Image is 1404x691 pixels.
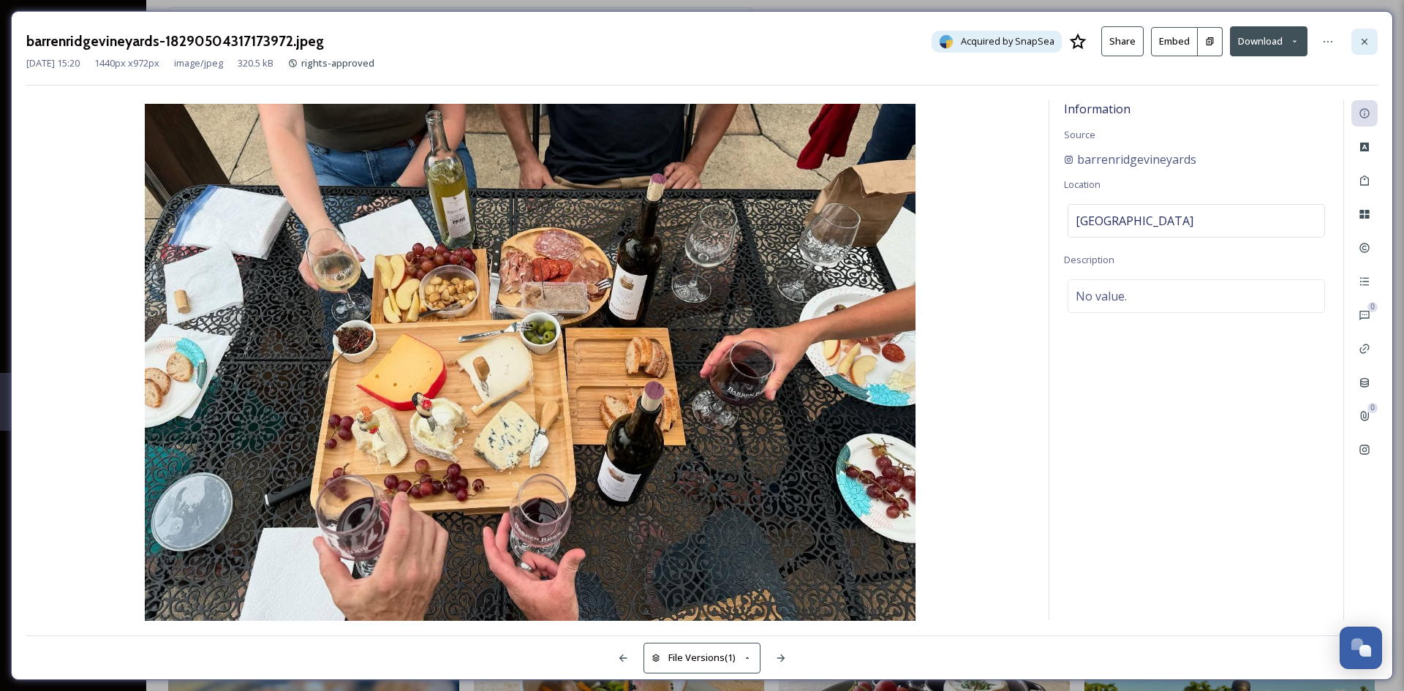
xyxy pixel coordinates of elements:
[26,56,80,70] span: [DATE] 15:20
[961,34,1054,48] span: Acquired by SnapSea
[1367,403,1378,413] div: 0
[1230,26,1307,56] button: Download
[26,31,324,52] h3: barrenridgevineyards-18290504317173972.jpeg
[1064,151,1196,168] a: barrenridgevineyards
[238,56,273,70] span: 320.5 kB
[1064,128,1095,141] span: Source
[301,56,374,69] span: rights-approved
[1077,151,1196,168] span: barrenridgevineyards
[1076,212,1193,230] span: [GEOGRAPHIC_DATA]
[939,34,954,49] img: snapsea-logo.png
[1151,27,1198,56] button: Embed
[1076,287,1127,305] span: No value.
[1064,178,1101,191] span: Location
[1367,302,1378,312] div: 0
[1064,101,1131,117] span: Information
[643,643,760,673] button: File Versions(1)
[94,56,159,70] span: 1440 px x 972 px
[26,104,1034,624] img: barrenridgevineyards-18290504317173972.jpeg
[1064,253,1114,266] span: Description
[1340,627,1382,669] button: Open Chat
[174,56,223,70] span: image/jpeg
[1101,26,1144,56] button: Share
